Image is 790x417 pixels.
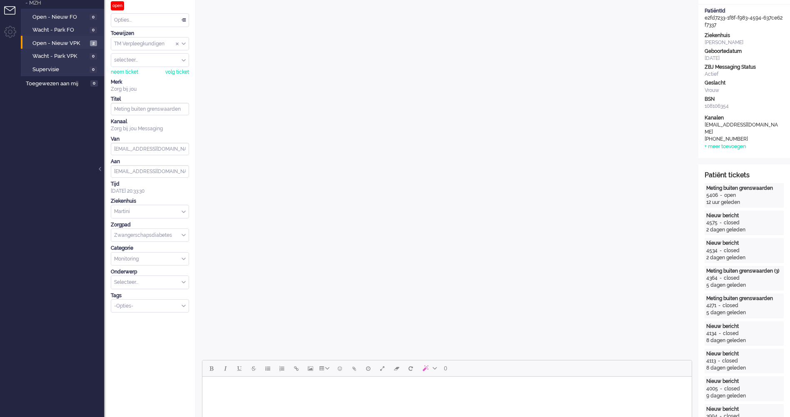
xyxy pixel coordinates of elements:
div: Aan [111,158,189,165]
div: 5 dagen geleden [706,282,782,289]
div: closed [724,247,740,254]
div: - [716,357,722,365]
span: 0 [90,27,97,33]
div: Nieuw bericht [706,406,782,413]
div: Onderwerp [111,268,189,276]
div: Meting buiten grenswaarden (3) [706,268,782,275]
div: 2 dagen geleden [706,226,782,233]
div: 9 dagen geleden [706,392,782,400]
div: Nieuw bericht [706,240,782,247]
div: Geslacht [705,79,784,87]
a: Open - Nieuw FO 0 [24,12,103,21]
button: Strikethrough [247,361,261,375]
div: Van [111,136,189,143]
div: 2 dagen geleden [706,254,782,261]
div: 8 dagen geleden [706,337,782,344]
div: Meting buiten grenswaarden [706,295,782,302]
div: open [111,1,124,10]
div: - [717,330,723,337]
div: Ziekenhuis [705,32,784,39]
div: Assign Group [111,37,189,51]
div: 4113 [706,357,716,365]
span: Supervisie [32,66,87,74]
div: - [718,247,724,254]
span: Open - Nieuw VPK [32,40,88,47]
div: Select Tags [111,299,189,313]
div: [DATE] 20:33:30 [111,181,189,195]
div: 5 dagen geleden [706,309,782,316]
span: 2 [90,40,97,47]
div: [PERSON_NAME] [705,39,784,46]
div: PatiëntId [705,7,784,15]
div: [PHONE_NUMBER] [705,136,780,143]
div: Nieuw bericht [706,323,782,330]
li: Admin menu [4,26,23,45]
div: BSN [705,96,784,103]
div: Tijd [111,181,189,188]
div: - [718,192,724,199]
a: Wacht - Park VPK 0 [24,51,103,60]
button: Delay message [361,361,375,375]
span: 0 [90,67,97,73]
div: - [718,219,724,226]
div: Categorie [111,245,189,252]
button: 0 [440,361,451,375]
div: - [716,302,723,309]
button: Bold [204,361,218,375]
div: - [718,275,724,282]
button: AI [418,361,440,375]
div: open [724,192,736,199]
div: Nieuw bericht [706,378,782,385]
span: Open - Nieuw FO [32,13,87,21]
a: Toegewezen aan mij 0 [24,79,104,88]
div: Patiënt tickets [705,171,784,180]
div: closed [724,385,740,392]
button: Table [317,361,333,375]
div: Nieuw bericht [706,350,782,357]
div: Kanaal [111,118,189,125]
div: [DATE] [705,55,784,62]
span: Toegewezen aan mij [26,80,88,88]
div: Actief [705,71,784,78]
button: Emoticons [333,361,347,375]
div: 4005 [706,385,718,392]
div: neem ticket [111,69,138,76]
span: Wacht - Park FO [32,26,87,34]
div: Tags [111,292,189,299]
div: 4364 [706,275,718,282]
div: Meting buiten grenswaarden [706,185,782,192]
div: e2fd7233-1f8f-f983-4594-637ce62f7337 [698,7,790,29]
div: closed [722,357,738,365]
div: Zorgpad [111,221,189,228]
a: Open - Nieuw VPK 2 [24,38,103,47]
li: Tickets menu [4,6,23,25]
div: closed [724,275,740,282]
div: 108106354 [705,103,784,110]
div: 8 dagen geleden [706,365,782,372]
div: Toewijzen [111,30,189,37]
div: Merk [111,79,189,86]
span: 0 [444,365,447,372]
div: closed [723,330,739,337]
div: closed [724,219,740,226]
div: Zorg bij jou Messaging [111,125,189,132]
a: Wacht - Park FO 0 [24,25,103,34]
div: - [718,385,724,392]
div: [EMAIL_ADDRESS][DOMAIN_NAME] [705,122,780,136]
div: 12 uur geleden [706,199,782,206]
div: Ziekenhuis [111,198,189,205]
div: Nieuw bericht [706,212,782,219]
div: Kanalen [705,114,784,122]
div: 4134 [706,330,717,337]
div: Zorg bij jou [111,86,189,93]
span: Wacht - Park VPK [32,52,87,60]
span: 0 [90,80,98,87]
div: 4534 [706,247,718,254]
span: 0 [90,53,97,60]
button: Bullet list [261,361,275,375]
button: Numbered list [275,361,289,375]
button: Underline [232,361,247,375]
div: Vrouw [705,87,784,94]
div: 5406 [706,192,718,199]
